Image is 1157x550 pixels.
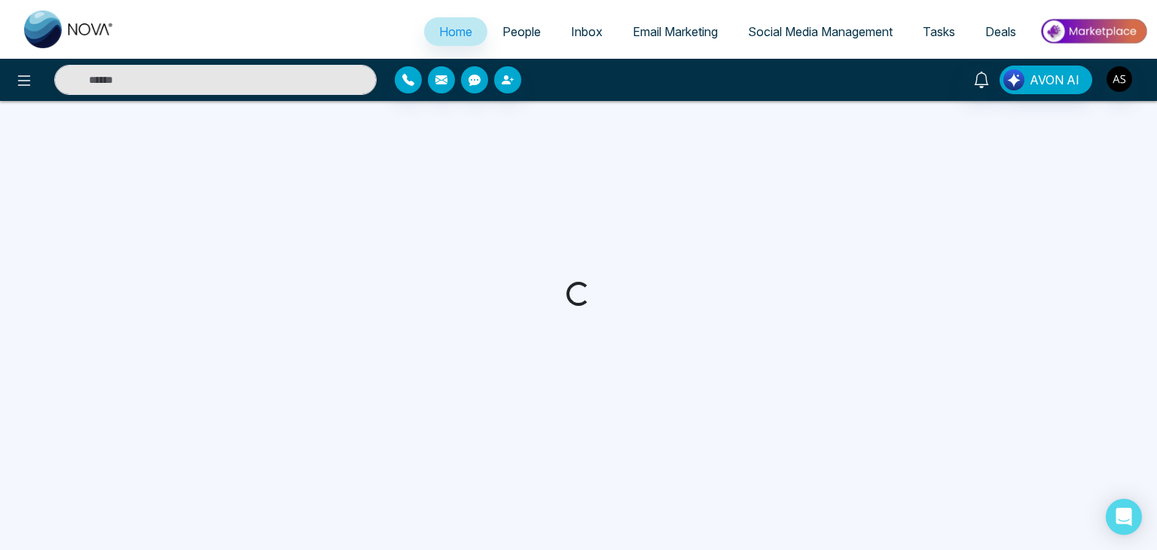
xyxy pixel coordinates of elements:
[424,17,487,46] a: Home
[24,11,114,48] img: Nova CRM Logo
[970,17,1031,46] a: Deals
[748,24,893,39] span: Social Media Management
[1030,71,1079,89] span: AVON AI
[1003,69,1024,90] img: Lead Flow
[618,17,733,46] a: Email Marketing
[1107,66,1132,92] img: User Avatar
[487,17,556,46] a: People
[502,24,541,39] span: People
[633,24,718,39] span: Email Marketing
[439,24,472,39] span: Home
[1000,66,1092,94] button: AVON AI
[1106,499,1142,535] div: Open Intercom Messenger
[923,24,955,39] span: Tasks
[571,24,603,39] span: Inbox
[556,17,618,46] a: Inbox
[985,24,1016,39] span: Deals
[908,17,970,46] a: Tasks
[1039,14,1148,48] img: Market-place.gif
[733,17,908,46] a: Social Media Management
